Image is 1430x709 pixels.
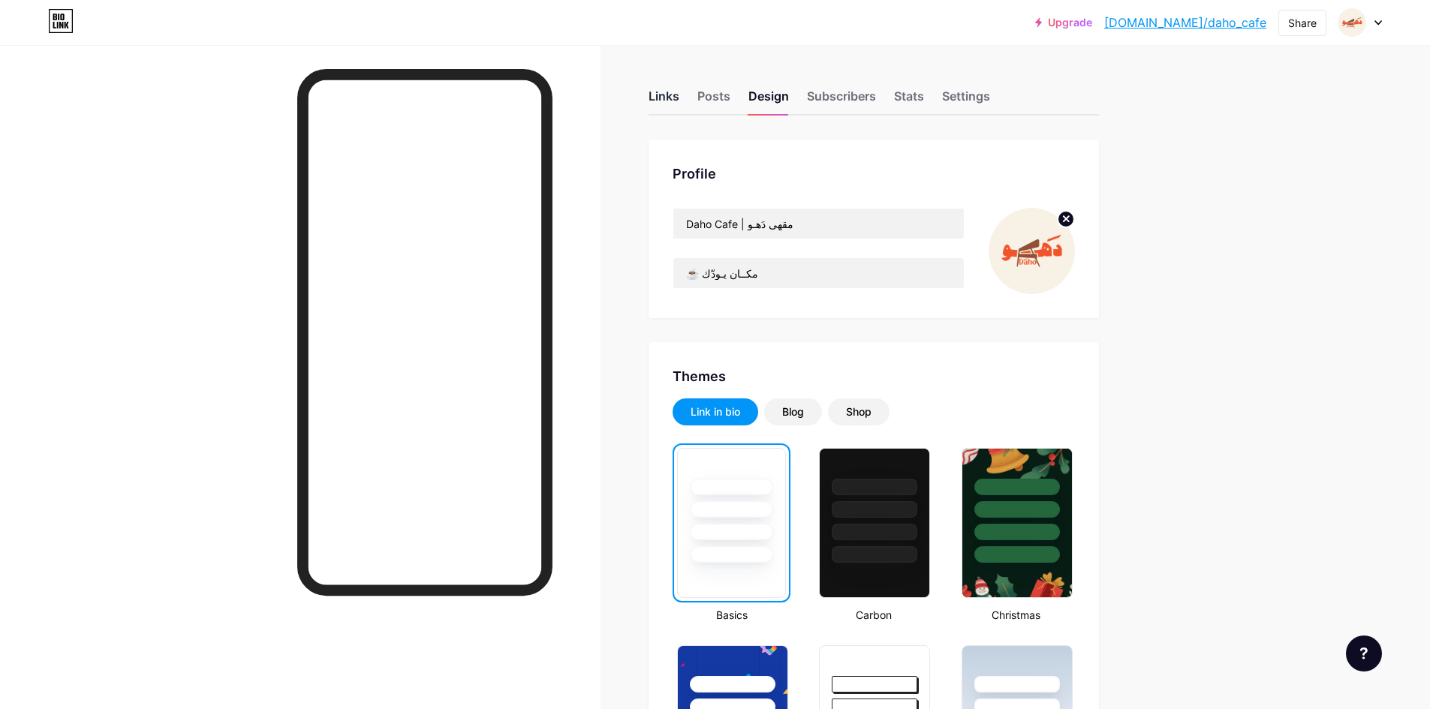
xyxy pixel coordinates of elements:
a: Upgrade [1035,17,1092,29]
input: Bio [673,258,964,288]
div: Themes [673,366,1075,386]
div: Links [649,87,679,114]
div: Carbon [814,607,932,623]
div: Shop [846,404,872,419]
div: Subscribers [807,87,876,114]
div: Blog [782,404,804,419]
div: Share [1288,15,1317,31]
img: daho_cafe [1338,8,1366,37]
input: Name [673,209,964,239]
div: Christmas [957,607,1075,623]
div: Basics [673,607,790,623]
div: Profile [673,164,1075,184]
div: Link in bio [691,404,740,419]
div: Settings [942,87,990,114]
div: Stats [894,87,924,114]
div: Design [748,87,789,114]
img: daho_cafe [989,208,1075,294]
a: [DOMAIN_NAME]/daho_cafe [1104,14,1266,32]
div: Posts [697,87,730,114]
